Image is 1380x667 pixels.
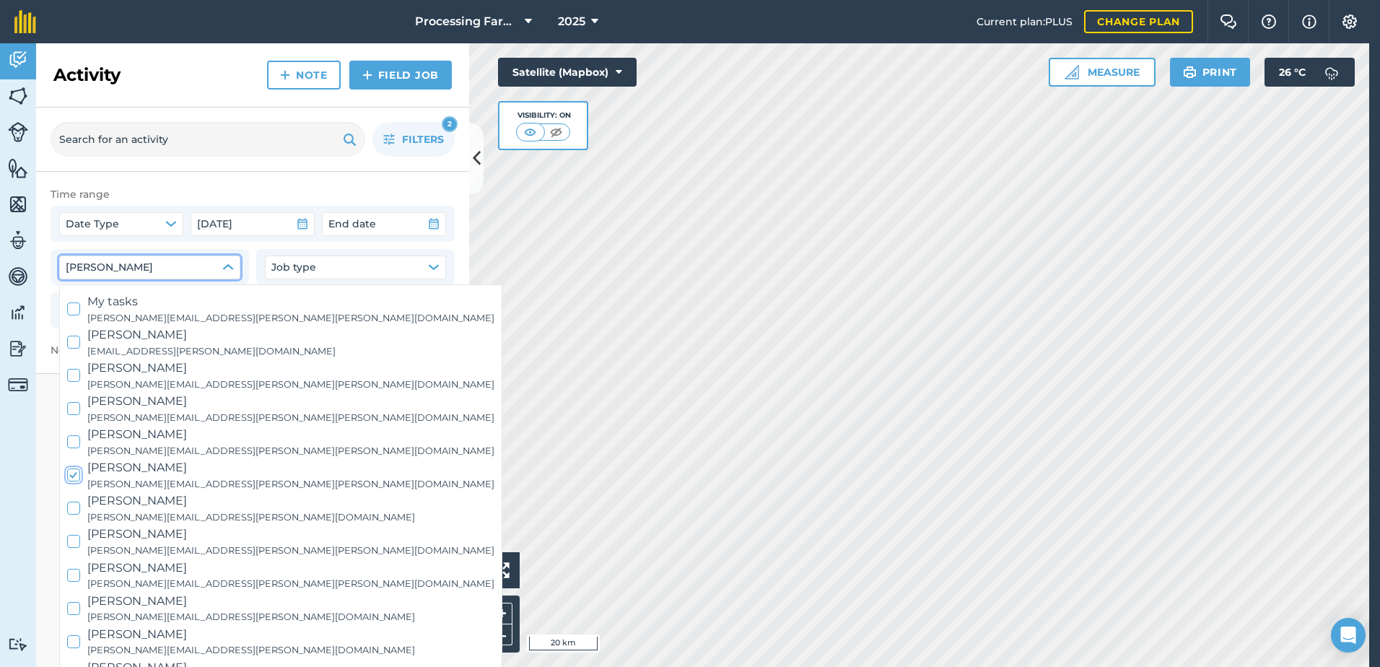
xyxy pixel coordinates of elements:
[1317,58,1346,87] img: svg+xml;base64,PD94bWwgdmVyc2lvbj0iMS4wIiBlbmNvZGluZz0idXRmLTgiPz4KPCEtLSBHZW5lcmF0b3I6IEFkb2JlIE...
[87,458,494,477] span: [PERSON_NAME]
[1084,10,1193,33] a: Change plan
[87,311,494,326] small: [PERSON_NAME][EMAIL_ADDRESS][PERSON_NAME][PERSON_NAME][DOMAIN_NAME]
[415,13,519,30] span: Processing Farms
[1341,14,1358,29] img: A cog icon
[1331,618,1366,653] div: Open Intercom Messenger
[1065,65,1079,79] img: Ruler icon
[1260,14,1278,29] img: A question mark icon
[87,392,494,411] span: [PERSON_NAME]
[87,577,494,591] small: [PERSON_NAME][EMAIL_ADDRESS][PERSON_NAME][PERSON_NAME][DOMAIN_NAME]
[521,125,539,139] img: svg+xml;base64,PHN2ZyB4bWxucz0iaHR0cDovL3d3dy53My5vcmcvMjAwMC9zdmciIHdpZHRoPSI1MCIgaGVpZ2h0PSI0MC...
[87,525,494,544] span: [PERSON_NAME]
[87,592,415,611] span: [PERSON_NAME]
[87,625,415,644] span: [PERSON_NAME]
[1183,64,1197,81] img: svg+xml;base64,PHN2ZyB4bWxucz0iaHR0cDovL3d3dy53My5vcmcvMjAwMC9zdmciIHdpZHRoPSIxOSIgaGVpZ2h0PSIyNC...
[87,643,415,658] small: [PERSON_NAME][EMAIL_ADDRESS][PERSON_NAME][DOMAIN_NAME]
[498,58,637,87] button: Satellite (Mapbox)
[1302,13,1316,30] img: svg+xml;base64,PHN2ZyB4bWxucz0iaHR0cDovL3d3dy53My5vcmcvMjAwMC9zdmciIHdpZHRoPSIxNyIgaGVpZ2h0PSIxNy...
[14,10,36,33] img: fieldmargin Logo
[87,292,494,311] span: My tasks
[1279,58,1306,87] span: 26 ° C
[87,610,415,624] small: [PERSON_NAME][EMAIL_ADDRESS][PERSON_NAME][DOMAIN_NAME]
[87,359,494,378] span: [PERSON_NAME]
[343,131,357,148] img: svg+xml;base64,PHN2ZyB4bWxucz0iaHR0cDovL3d3dy53My5vcmcvMjAwMC9zdmciIHdpZHRoPSIxOSIgaGVpZ2h0PSIyNC...
[87,344,336,359] small: [EMAIL_ADDRESS][PERSON_NAME][DOMAIN_NAME]
[1220,14,1237,29] img: Two speech bubbles overlapping with the left bubble in the forefront
[558,13,585,30] span: 2025
[547,125,565,139] img: svg+xml;base64,PHN2ZyB4bWxucz0iaHR0cDovL3d3dy53My5vcmcvMjAwMC9zdmciIHdpZHRoPSI1MCIgaGVpZ2h0PSI0MC...
[1170,58,1251,87] button: Print
[87,559,494,577] span: [PERSON_NAME]
[1049,58,1156,87] button: Measure
[977,14,1073,30] span: Current plan : PLUS
[87,425,494,444] span: [PERSON_NAME]
[87,544,494,558] small: [PERSON_NAME][EMAIL_ADDRESS][PERSON_NAME][PERSON_NAME][DOMAIN_NAME]
[516,110,571,121] div: Visibility: On
[87,326,336,344] span: [PERSON_NAME]
[87,477,494,492] small: [PERSON_NAME][EMAIL_ADDRESS][PERSON_NAME][PERSON_NAME][DOMAIN_NAME]
[87,411,494,425] small: [PERSON_NAME][EMAIL_ADDRESS][PERSON_NAME][PERSON_NAME][DOMAIN_NAME]
[87,444,494,458] small: [PERSON_NAME][EMAIL_ADDRESS][PERSON_NAME][PERSON_NAME][DOMAIN_NAME]
[87,492,415,510] span: [PERSON_NAME]
[87,378,494,392] small: [PERSON_NAME][EMAIL_ADDRESS][PERSON_NAME][PERSON_NAME][DOMAIN_NAME]
[87,510,415,525] small: [PERSON_NAME][EMAIL_ADDRESS][PERSON_NAME][DOMAIN_NAME]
